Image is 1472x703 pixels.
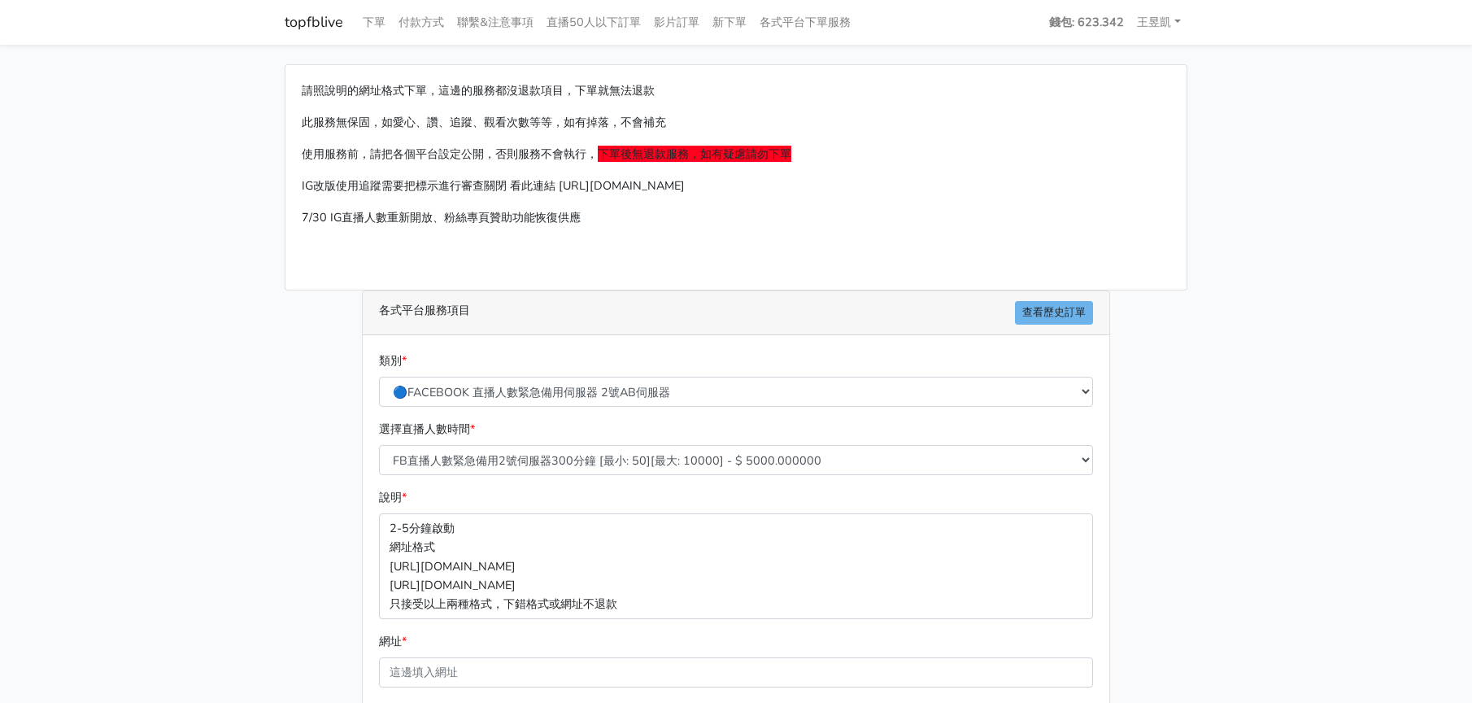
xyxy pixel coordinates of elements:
p: 使用服務前，請把各個平台設定公開，否則服務不會執行， [302,145,1170,164]
a: 影片訂單 [647,7,706,38]
p: IG改版使用追蹤需要把標示進行審查關閉 看此連結 [URL][DOMAIN_NAME] [302,177,1170,195]
a: 錢包: 623.342 [1043,7,1130,38]
label: 網址 [379,632,407,651]
a: 聯繫&注意事項 [451,7,540,38]
label: 類別 [379,351,407,370]
p: 7/30 IG直播人數重新開放、粉絲專頁贊助功能恢復供應 [302,208,1170,227]
a: topfblive [285,7,343,38]
input: 這邊填入網址 [379,657,1093,688]
a: 下單 [356,7,392,38]
p: 2-5分鐘啟動 網址格式 [URL][DOMAIN_NAME] [URL][DOMAIN_NAME] 只接受以上兩種格式，下錯格式或網址不退款 [379,513,1093,618]
a: 直播50人以下訂單 [540,7,647,38]
label: 選擇直播人數時間 [379,420,475,439]
p: 此服務無保固，如愛心、讚、追蹤、觀看次數等等，如有掉落，不會補充 [302,113,1170,132]
a: 王昱凱 [1130,7,1187,38]
label: 說明 [379,488,407,507]
a: 付款方式 [392,7,451,38]
div: 各式平台服務項目 [363,291,1109,335]
a: 新下單 [706,7,753,38]
p: 請照說明的網址格式下單，這邊的服務都沒退款項目，下單就無法退款 [302,81,1170,100]
a: 查看歷史訂單 [1015,301,1093,325]
strong: 錢包: 623.342 [1049,14,1124,30]
a: 各式平台下單服務 [753,7,857,38]
span: 下單後無退款服務，如有疑慮請勿下單 [598,146,791,162]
